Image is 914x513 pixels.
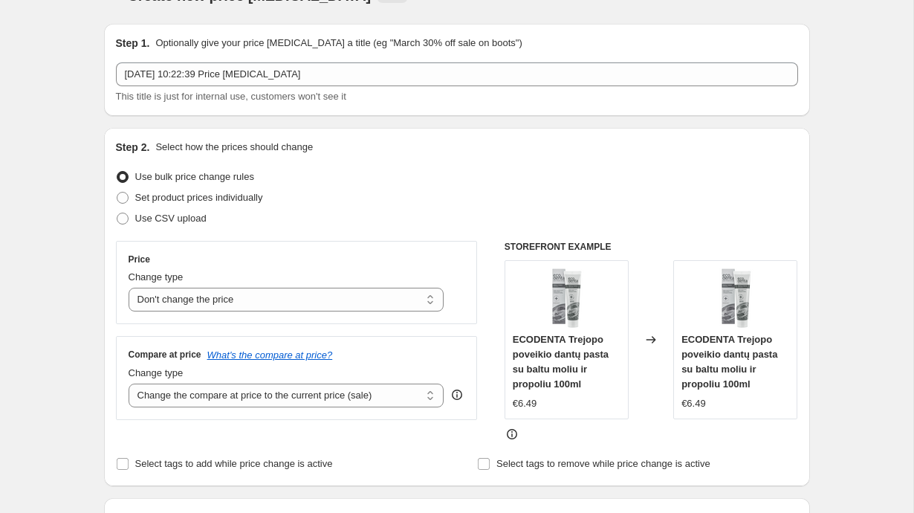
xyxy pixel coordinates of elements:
p: Optionally give your price [MEDICAL_DATA] a title (eg "March 30% off sale on boots") [155,36,522,51]
img: 4770001003213_01_80x.png [537,268,596,328]
span: Set product prices individually [135,192,263,203]
div: €6.49 [681,396,706,411]
h3: Price [129,254,150,265]
input: 30% off holiday sale [116,62,798,86]
p: Select how the prices should change [155,140,313,155]
h6: STOREFRONT EXAMPLE [505,241,798,253]
span: ECODENTA Trejopo poveikio dantų pasta su baltu moliu ir propoliu 100ml [513,334,609,390]
img: 4770001003213_01_80x.png [706,268,765,328]
h2: Step 2. [116,140,150,155]
span: Select tags to remove while price change is active [496,458,710,469]
button: What's the compare at price? [207,349,333,361]
div: €6.49 [513,396,537,411]
span: Select tags to add while price change is active [135,458,333,469]
span: Change type [129,271,184,283]
div: help [450,387,464,402]
h3: Compare at price [129,349,201,361]
h2: Step 1. [116,36,150,51]
span: Change type [129,367,184,378]
span: Use bulk price change rules [135,171,254,182]
span: ECODENTA Trejopo poveikio dantų pasta su baltu moliu ir propoliu 100ml [681,334,777,390]
span: This title is just for internal use, customers won't see it [116,91,346,102]
span: Use CSV upload [135,213,207,224]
